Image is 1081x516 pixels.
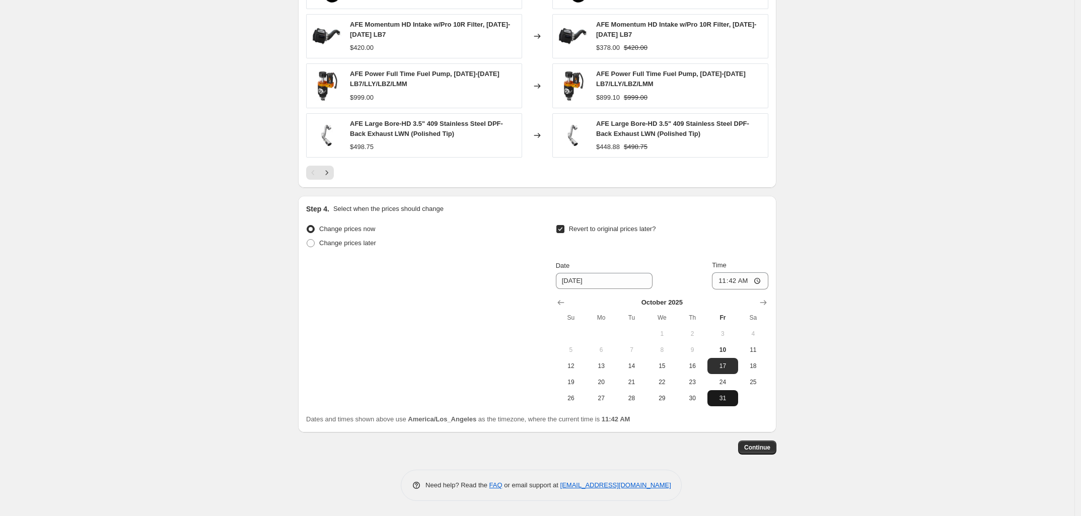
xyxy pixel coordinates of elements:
button: Tuesday October 7 2025 [616,342,646,358]
button: Thursday October 16 2025 [677,358,707,374]
strike: $498.75 [624,142,647,152]
th: Sunday [556,310,586,326]
span: 7 [620,346,642,354]
span: 14 [620,362,642,370]
span: Sa [742,314,764,322]
span: 12 [560,362,582,370]
button: Thursday October 2 2025 [677,326,707,342]
div: $999.00 [350,93,374,103]
a: [EMAIL_ADDRESS][DOMAIN_NAME] [560,481,671,489]
img: AFE_2042-14011_80x.jpg [558,71,588,101]
button: Thursday October 9 2025 [677,342,707,358]
span: 16 [681,362,703,370]
span: 1 [651,330,673,338]
span: AFE Power Full Time Fuel Pump, [DATE]-[DATE] LB7/LLY/LBZ/LMM [596,70,746,88]
button: Saturday October 4 2025 [738,326,768,342]
span: 4 [742,330,764,338]
img: AFE_2049-44064-P-1_80x.jpg [312,120,342,151]
span: Change prices later [319,239,376,247]
span: 21 [620,378,642,386]
button: Friday October 31 2025 [707,390,738,406]
div: $420.00 [350,43,374,53]
span: Th [681,314,703,322]
button: Saturday October 25 2025 [738,374,768,390]
div: $899.10 [596,93,620,103]
span: 13 [590,362,612,370]
nav: Pagination [306,166,334,180]
span: 6 [590,346,612,354]
input: 12:00 [712,272,768,289]
span: 17 [711,362,734,370]
span: 31 [711,394,734,402]
button: Friday October 3 2025 [707,326,738,342]
p: Select when the prices should change [333,204,444,214]
button: Wednesday October 8 2025 [647,342,677,358]
button: Monday October 13 2025 [586,358,616,374]
th: Thursday [677,310,707,326]
button: Monday October 27 2025 [586,390,616,406]
span: We [651,314,673,322]
a: FAQ [489,481,502,489]
button: Next [320,166,334,180]
span: AFE Power Full Time Fuel Pump, [DATE]-[DATE] LB7/LLY/LBZ/LMM [350,70,499,88]
span: 19 [560,378,582,386]
h2: Step 4. [306,204,329,214]
button: Today Friday October 10 2025 [707,342,738,358]
button: Friday October 17 2025 [707,358,738,374]
button: Tuesday October 21 2025 [616,374,646,390]
span: Continue [744,444,770,452]
img: AFE_2049-44064-P-1_80x.jpg [558,120,588,151]
span: 27 [590,394,612,402]
span: Dates and times shown above use as the timezone, where the current time is [306,415,630,423]
button: Wednesday October 29 2025 [647,390,677,406]
span: 28 [620,394,642,402]
th: Tuesday [616,310,646,326]
div: $378.00 [596,43,620,53]
button: Wednesday October 15 2025 [647,358,677,374]
button: Show next month, November 2025 [756,296,770,310]
input: 10/10/2025 [556,273,653,289]
span: AFE Momentum HD Intake w/Pro 10R Filter, [DATE]-[DATE] LB7 [350,21,510,38]
span: 2 [681,330,703,338]
strike: $999.00 [624,93,647,103]
th: Wednesday [647,310,677,326]
span: 8 [651,346,673,354]
button: Monday October 6 2025 [586,342,616,358]
span: Tu [620,314,642,322]
button: Sunday October 5 2025 [556,342,586,358]
button: Show previous month, September 2025 [554,296,568,310]
strike: $420.00 [624,43,647,53]
b: America/Los_Angeles [408,415,476,423]
span: 24 [711,378,734,386]
span: 26 [560,394,582,402]
img: AFE_2042-14011_80x.jpg [312,71,342,101]
span: Mo [590,314,612,322]
th: Monday [586,310,616,326]
span: AFE Large Bore-HD 3.5" 409 Stainless Steel DPF-Back Exhaust LWN (Polished Tip) [596,120,749,137]
span: 23 [681,378,703,386]
span: Change prices now [319,225,375,233]
button: Tuesday October 14 2025 [616,358,646,374]
img: 50-74001_80x.jpg [312,21,342,51]
div: $498.75 [350,142,374,152]
button: Monday October 20 2025 [586,374,616,390]
span: Fr [711,314,734,322]
span: 18 [742,362,764,370]
button: Wednesday October 22 2025 [647,374,677,390]
span: 3 [711,330,734,338]
span: 10 [711,346,734,354]
span: Revert to original prices later? [569,225,656,233]
button: Saturday October 11 2025 [738,342,768,358]
button: Sunday October 12 2025 [556,358,586,374]
img: 50-74001_80x.jpg [558,21,588,51]
span: 15 [651,362,673,370]
button: Continue [738,440,776,455]
span: 5 [560,346,582,354]
span: Date [556,262,569,269]
span: 22 [651,378,673,386]
button: Tuesday October 28 2025 [616,390,646,406]
button: Sunday October 26 2025 [556,390,586,406]
span: 9 [681,346,703,354]
span: 11 [742,346,764,354]
span: AFE Momentum HD Intake w/Pro 10R Filter, [DATE]-[DATE] LB7 [596,21,756,38]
